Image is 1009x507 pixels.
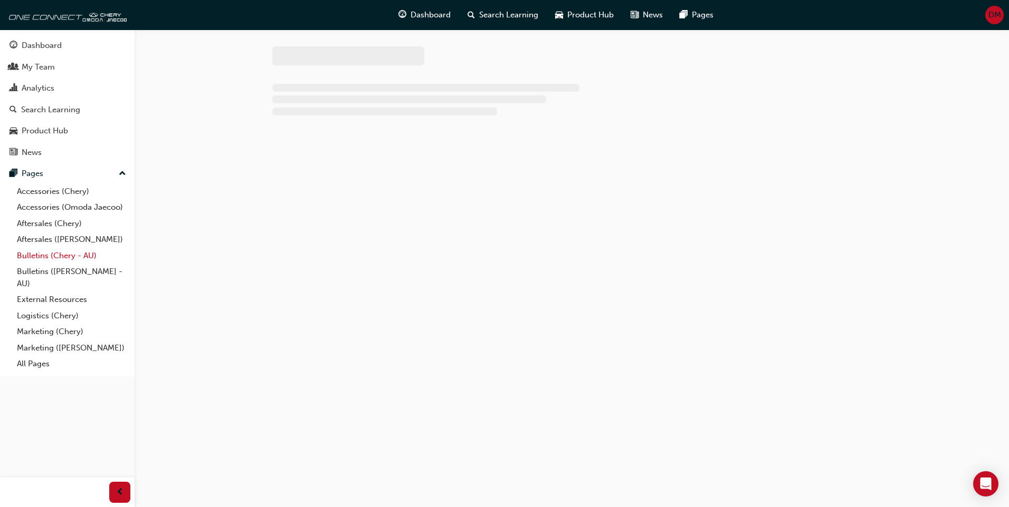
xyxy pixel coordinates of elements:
span: Pages [692,9,713,21]
a: Analytics [4,79,130,98]
span: guage-icon [9,41,17,51]
a: Aftersales (Chery) [13,216,130,232]
span: news-icon [9,148,17,158]
button: Pages [4,164,130,183]
a: Marketing ([PERSON_NAME]) [13,340,130,356]
a: Dashboard [4,36,130,55]
span: news-icon [631,8,639,22]
a: Search Learning [4,100,130,120]
a: Aftersales ([PERSON_NAME]) [13,231,130,248]
img: oneconnect [5,4,127,25]
span: prev-icon [116,486,124,499]
div: Open Intercom Messenger [973,471,998,496]
div: Pages [22,168,43,180]
span: pages-icon [680,8,688,22]
span: pages-icon [9,169,17,179]
a: Bulletins (Chery - AU) [13,248,130,264]
a: All Pages [13,356,130,372]
a: pages-iconPages [671,4,722,26]
span: up-icon [119,167,126,181]
div: Search Learning [21,104,80,116]
a: News [4,143,130,162]
a: My Team [4,57,130,77]
div: Analytics [22,82,54,94]
a: guage-iconDashboard [390,4,459,26]
span: search-icon [468,8,475,22]
span: Product Hub [567,9,614,21]
a: External Resources [13,291,130,308]
span: people-icon [9,63,17,72]
button: DM [985,6,1004,24]
a: search-iconSearch Learning [459,4,547,26]
span: chart-icon [9,84,17,93]
a: Accessories (Omoda Jaecoo) [13,199,130,216]
span: guage-icon [398,8,406,22]
a: Accessories (Chery) [13,183,130,200]
span: car-icon [555,8,563,22]
span: News [643,9,663,21]
span: search-icon [9,105,17,115]
div: My Team [22,61,55,73]
a: Marketing (Chery) [13,324,130,340]
div: Dashboard [22,40,62,52]
a: Bulletins ([PERSON_NAME] - AU) [13,264,130,291]
a: news-iconNews [622,4,671,26]
a: Logistics (Chery) [13,308,130,324]
span: Dashboard [411,9,451,21]
span: Search Learning [479,9,538,21]
div: News [22,147,42,159]
a: car-iconProduct Hub [547,4,622,26]
a: Product Hub [4,121,130,141]
span: DM [988,9,1001,21]
div: Product Hub [22,125,68,137]
button: DashboardMy TeamAnalyticsSearch LearningProduct HubNews [4,34,130,164]
span: car-icon [9,126,17,136]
